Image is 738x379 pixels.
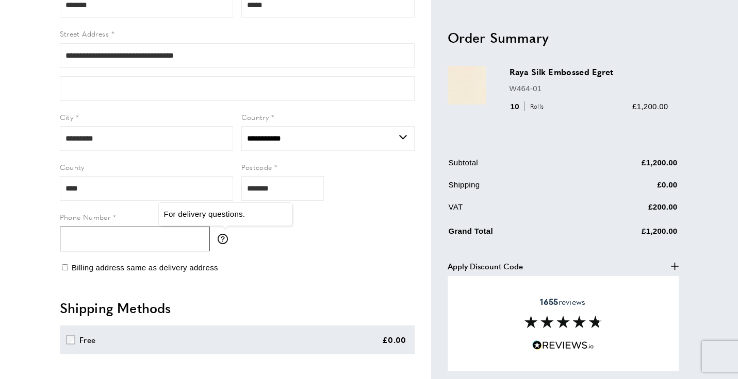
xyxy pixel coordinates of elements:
[532,340,594,350] img: Reviews.io 5 stars
[449,200,575,220] td: VAT
[62,264,68,270] input: Billing address same as delivery address
[524,101,547,111] span: Rolls
[218,234,233,244] button: More information
[448,66,486,105] img: Raya Silk Embossed Egret
[632,101,668,110] span: £1,200.00
[540,296,558,307] strong: 1655
[510,82,668,94] p: W464-01
[60,299,415,317] h2: Shipping Methods
[540,297,585,307] span: reviews
[448,28,679,46] h2: Order Summary
[60,162,85,172] span: County
[60,112,74,122] span: City
[576,178,678,198] td: £0.00
[448,260,523,272] span: Apply Discount Code
[524,316,602,328] img: Reviews section
[72,263,218,272] span: Billing address same as delivery address
[60,28,109,39] span: Street Address
[576,200,678,220] td: £200.00
[576,156,678,176] td: £1,200.00
[60,212,111,222] span: Phone Number
[449,178,575,198] td: Shipping
[510,100,548,112] div: 10
[576,222,678,245] td: £1,200.00
[449,222,575,245] td: Grand Total
[449,156,575,176] td: Subtotal
[241,112,269,122] span: Country
[382,334,406,346] div: £0.00
[79,334,95,346] div: Free
[510,66,668,78] h3: Raya Silk Embossed Egret
[241,162,272,172] span: Postcode
[158,202,292,226] div: For delivery questions.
